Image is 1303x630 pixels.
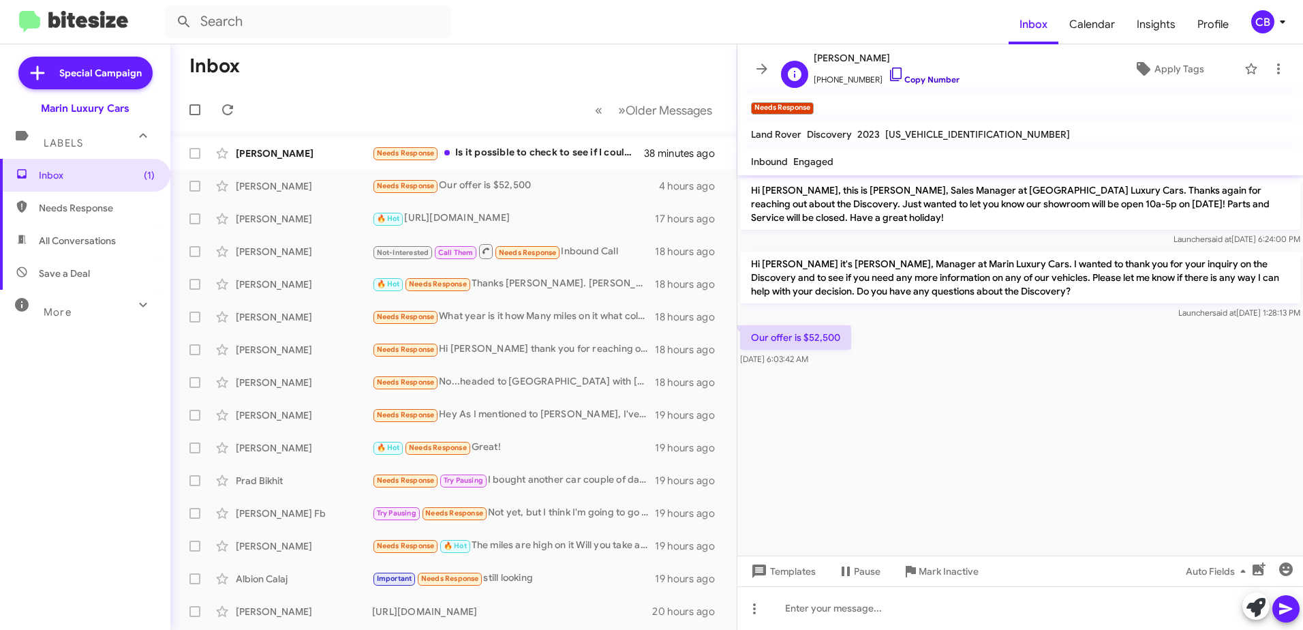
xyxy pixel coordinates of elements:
[236,572,372,586] div: Albion Calaj
[793,155,833,168] span: Engaged
[610,96,720,124] button: Next
[740,178,1300,230] p: Hi [PERSON_NAME], this is [PERSON_NAME], Sales Manager at [GEOGRAPHIC_DATA] Luxury Cars. Thanks a...
[372,211,655,226] div: [URL][DOMAIN_NAME]
[1251,10,1274,33] div: CB
[655,572,726,586] div: 19 hours ago
[165,5,451,38] input: Search
[885,128,1070,140] span: [US_VEHICLE_IDENTIFICATION_NUMBER]
[236,147,372,160] div: [PERSON_NAME]
[372,472,655,488] div: I bought another car couple of days back, I am not in [GEOGRAPHIC_DATA]. I understand Model X may...
[39,267,90,280] span: Save a Deal
[377,574,412,583] span: Important
[857,128,880,140] span: 2023
[626,103,712,118] span: Older Messages
[740,354,808,364] span: [DATE] 6:03:42 AM
[655,212,726,226] div: 17 hours ago
[751,155,788,168] span: Inbound
[236,179,372,193] div: [PERSON_NAME]
[1212,307,1236,318] span: said at
[372,505,655,521] div: Not yet, but I think I'm going to go the Genesis GV70 route for maintenance reasons. If you get a...
[1178,307,1300,318] span: Launcher [DATE] 1:28:13 PM
[377,443,400,452] span: 🔥 Hot
[827,559,891,584] button: Pause
[372,145,644,161] div: Is it possible to check to see if I could trade my car in? I would rather see if it's possible be...
[236,408,372,422] div: [PERSON_NAME]
[236,277,372,291] div: [PERSON_NAME]
[854,559,880,584] span: Pause
[888,74,960,85] a: Copy Number
[377,476,435,485] span: Needs Response
[372,440,655,455] div: Great!
[236,539,372,553] div: [PERSON_NAME]
[655,277,726,291] div: 18 hours ago
[438,248,474,257] span: Call Them
[372,407,655,423] div: Hey As I mentioned to [PERSON_NAME], I've delayed making a new car purchase right new, since I ha...
[1240,10,1288,33] button: CB
[372,276,655,292] div: Thanks [PERSON_NAME]. [PERSON_NAME] has been very helpful. Love that Octa. Thinking through it [D...
[444,476,483,485] span: Try Pausing
[1154,57,1204,81] span: Apply Tags
[1175,559,1262,584] button: Auto Fields
[372,243,655,260] div: Inbound Call
[377,312,435,321] span: Needs Response
[891,559,990,584] button: Mark Inactive
[377,280,400,288] span: 🔥 Hot
[377,214,400,223] span: 🔥 Hot
[655,343,726,357] div: 18 hours ago
[41,102,129,115] div: Marin Luxury Cars
[377,378,435,387] span: Needs Response
[655,310,726,324] div: 18 hours ago
[236,376,372,389] div: [PERSON_NAME]
[655,507,726,520] div: 19 hours ago
[377,541,435,550] span: Needs Response
[377,345,435,354] span: Needs Response
[595,102,602,119] span: «
[444,541,467,550] span: 🔥 Hot
[1009,5,1058,44] a: Inbox
[39,201,155,215] span: Needs Response
[372,309,655,325] div: What year is it how Many miles on it what color is it?
[236,343,372,357] div: [PERSON_NAME]
[39,234,116,247] span: All Conversations
[236,245,372,258] div: [PERSON_NAME]
[144,168,155,182] span: (1)
[189,55,240,77] h1: Inbox
[372,538,655,554] div: The miles are high on it Will you take a 20k offer for it?
[807,128,852,140] span: Discovery
[499,248,557,257] span: Needs Response
[618,102,626,119] span: »
[59,66,142,80] span: Special Campaign
[1186,5,1240,44] span: Profile
[236,605,372,618] div: [PERSON_NAME]
[236,441,372,455] div: [PERSON_NAME]
[587,96,611,124] button: Previous
[377,509,416,517] span: Try Pausing
[372,374,655,390] div: No...headed to [GEOGRAPHIC_DATA] with [PERSON_NAME] for the weekend...😏
[740,325,851,350] p: Our offer is $52,500
[1208,234,1231,244] span: said at
[44,306,72,318] span: More
[1126,5,1186,44] a: Insights
[1058,5,1126,44] a: Calendar
[409,280,467,288] span: Needs Response
[377,149,435,157] span: Needs Response
[655,441,726,455] div: 19 hours ago
[1186,559,1251,584] span: Auto Fields
[1174,234,1300,244] span: Launcher [DATE] 6:24:00 PM
[44,137,83,149] span: Labels
[236,310,372,324] div: [PERSON_NAME]
[1099,57,1238,81] button: Apply Tags
[39,168,155,182] span: Inbox
[919,559,979,584] span: Mark Inactive
[751,128,801,140] span: Land Rover
[814,66,960,87] span: [PHONE_NUMBER]
[655,474,726,487] div: 19 hours ago
[652,605,726,618] div: 20 hours ago
[372,605,652,618] div: [URL][DOMAIN_NAME]
[372,571,655,586] div: still looking
[409,443,467,452] span: Needs Response
[748,559,816,584] span: Templates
